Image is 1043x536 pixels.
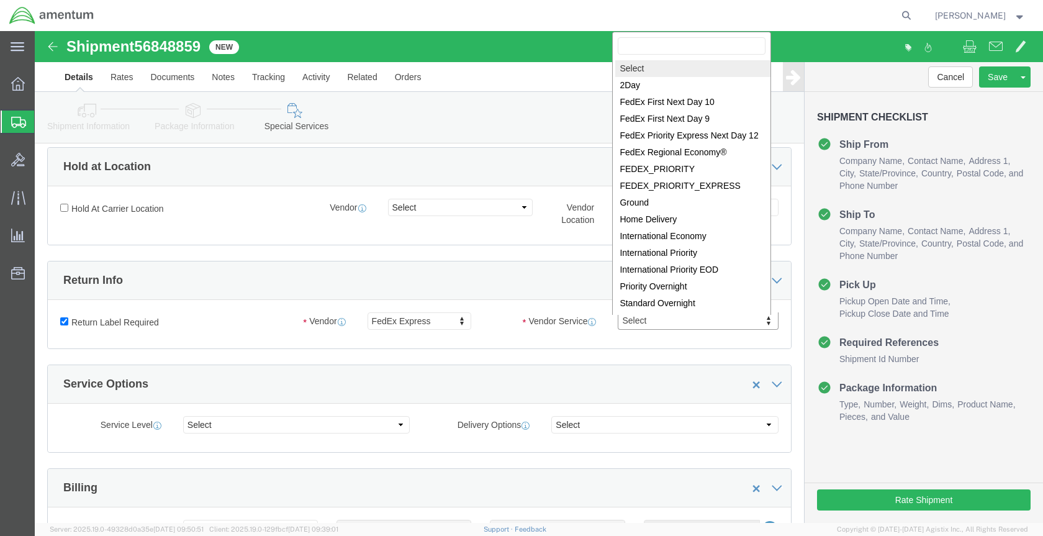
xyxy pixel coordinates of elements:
span: Client: 2025.19.0-129fbcf [209,525,338,533]
span: [DATE] 09:39:01 [288,525,338,533]
button: [PERSON_NAME] [934,8,1026,23]
span: [DATE] 09:50:51 [153,525,204,533]
iframe: FS Legacy Container [35,31,1043,523]
span: Ana Nelson [935,9,1006,22]
span: Server: 2025.19.0-49328d0a35e [50,525,204,533]
a: Support [484,525,515,533]
img: logo [9,6,94,25]
span: Copyright © [DATE]-[DATE] Agistix Inc., All Rights Reserved [837,524,1028,535]
a: Feedback [515,525,546,533]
